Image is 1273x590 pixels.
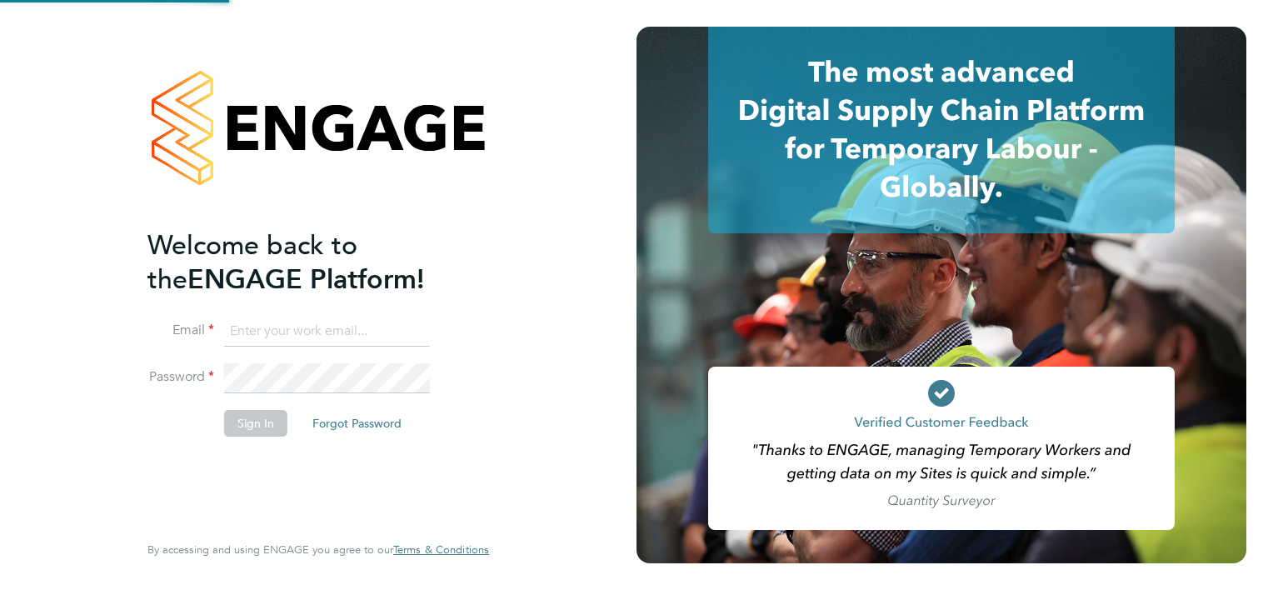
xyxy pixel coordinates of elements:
[147,322,214,339] label: Email
[393,542,489,557] span: Terms & Conditions
[147,228,472,297] h2: ENGAGE Platform!
[393,543,489,557] a: Terms & Conditions
[299,410,415,437] button: Forgot Password
[147,229,357,296] span: Welcome back to the
[224,410,287,437] button: Sign In
[147,368,214,386] label: Password
[224,317,430,347] input: Enter your work email...
[147,542,489,557] span: By accessing and using ENGAGE you agree to our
